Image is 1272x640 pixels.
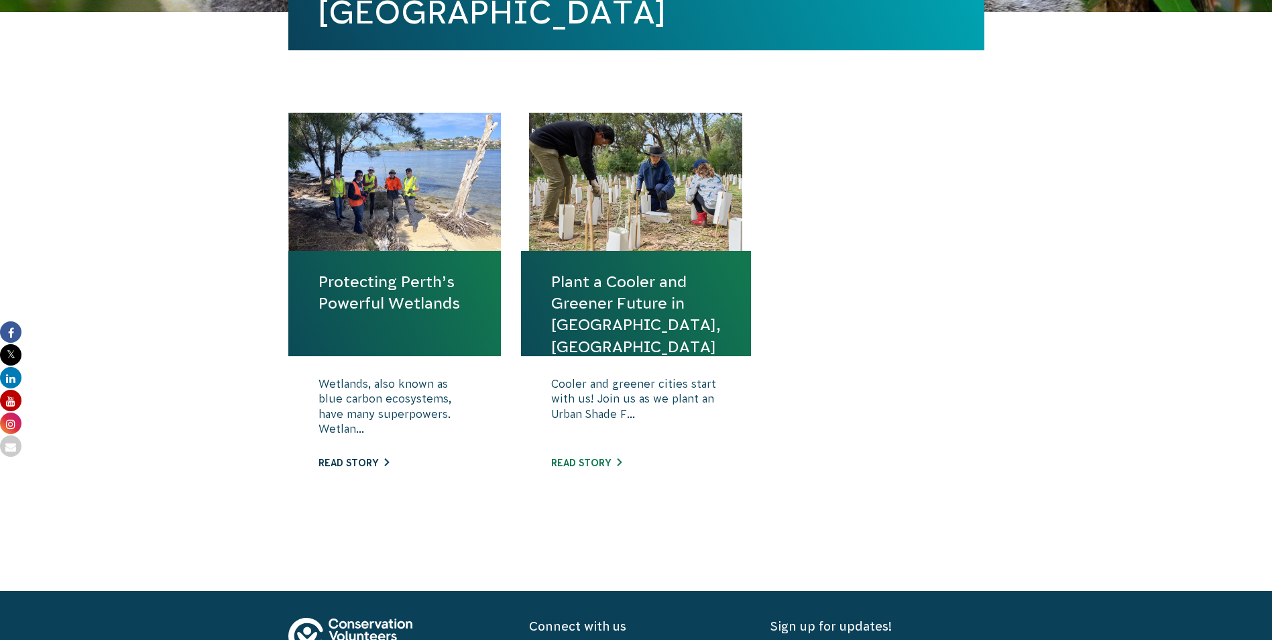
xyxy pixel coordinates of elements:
[770,618,984,635] h5: Sign up for updates!
[319,376,471,443] p: Wetlands, also known as blue carbon ecosystems, have many superpowers. Wetlan...
[529,618,742,635] h5: Connect with us
[319,458,389,468] a: Read story
[551,458,622,468] a: Read story
[319,271,471,314] a: Protecting Perth’s Powerful Wetlands
[551,376,721,443] p: Cooler and greener cities start with us! Join us as we plant an Urban Shade F...
[551,271,721,358] a: Plant a Cooler and Greener Future in [GEOGRAPHIC_DATA], [GEOGRAPHIC_DATA]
